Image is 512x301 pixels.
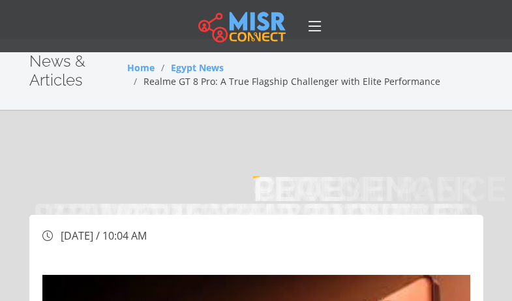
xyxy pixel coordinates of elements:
[29,52,85,89] span: News & Articles
[143,75,440,87] span: Realme GT 8 Pro: A True Flagship Challenger with Elite Performance
[198,10,286,42] img: main.misr_connect
[61,229,147,243] span: [DATE] / 10:04 AM
[127,61,155,74] a: Home
[171,61,224,74] a: Egypt News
